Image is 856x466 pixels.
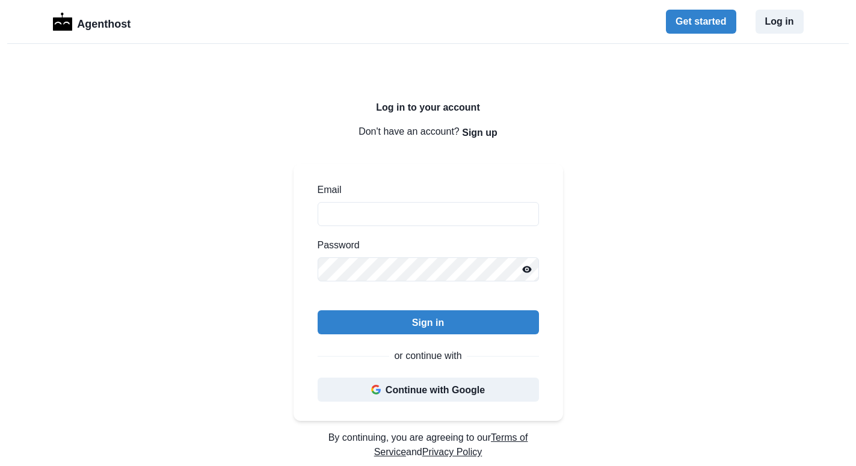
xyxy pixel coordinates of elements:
button: Continue with Google [318,378,539,402]
p: By continuing, you are agreeing to our and [294,431,563,459]
a: Privacy Policy [422,447,482,457]
button: Get started [666,10,736,34]
label: Password [318,238,532,253]
img: Logo [53,13,73,31]
h2: Log in to your account [294,102,563,113]
button: Sign in [318,310,539,334]
label: Email [318,183,532,197]
p: Don't have an account? [294,120,563,144]
button: Sign up [462,120,497,144]
button: Reveal password [515,257,539,281]
p: Agenthost [77,11,131,32]
p: or continue with [394,349,461,363]
a: LogoAgenthost [53,11,131,32]
button: Log in [756,10,804,34]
